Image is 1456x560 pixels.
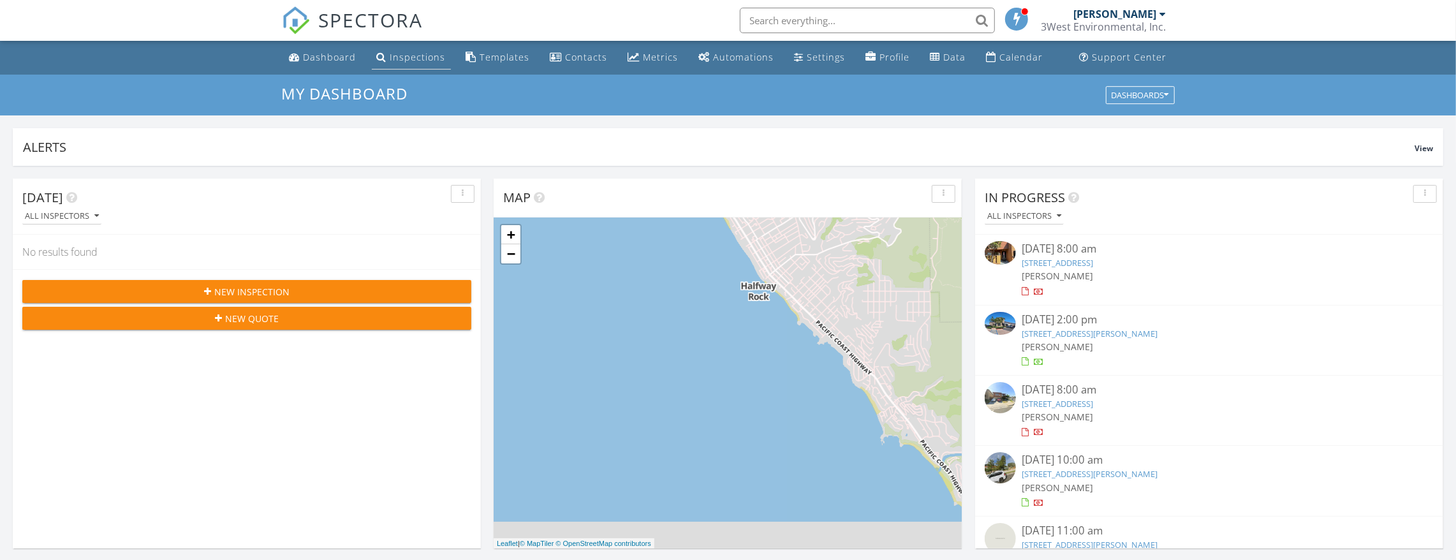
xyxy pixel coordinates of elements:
a: Settings [790,46,851,70]
div: Settings [807,51,846,63]
button: All Inspectors [22,208,101,225]
img: streetview [985,523,1016,554]
img: streetview [985,382,1016,413]
span: Map [503,189,531,206]
a: Company Profile [861,46,915,70]
a: [STREET_ADDRESS] [1022,257,1094,269]
button: New Quote [22,307,471,330]
a: [STREET_ADDRESS] [1022,398,1094,409]
input: Search everything... [740,8,995,33]
div: [DATE] 10:00 am [1022,452,1397,468]
span: View [1415,143,1433,154]
div: [DATE] 11:00 am [1022,523,1397,539]
a: [DATE] 8:00 am [STREET_ADDRESS] [PERSON_NAME] [985,382,1434,439]
a: [STREET_ADDRESS][PERSON_NAME] [1022,539,1158,550]
img: 9510132%2Fcover_photos%2F20nQEDQW27qcA1g3Q1xx%2Fsmall.jpeg [985,312,1016,335]
a: [DATE] 2:00 pm [STREET_ADDRESS][PERSON_NAME] [PERSON_NAME] [985,312,1434,369]
span: My Dashboard [282,83,408,104]
button: All Inspectors [985,208,1064,225]
div: Dashboard [304,51,357,63]
a: Metrics [623,46,684,70]
a: Automations (Basic) [694,46,779,70]
a: © MapTiler [520,540,554,547]
img: streetview [985,452,1016,483]
span: [PERSON_NAME] [1022,482,1094,494]
button: Dashboards [1106,86,1175,104]
div: Alerts [23,138,1415,156]
span: In Progress [985,189,1065,206]
span: New Quote [225,312,279,325]
a: Inspections [372,46,451,70]
div: [PERSON_NAME] [1074,8,1157,20]
a: Leaflet [497,540,518,547]
div: Templates [480,51,530,63]
div: Support Center [1092,51,1167,63]
span: [PERSON_NAME] [1022,270,1094,282]
a: Zoom out [501,244,520,263]
div: Data [944,51,966,63]
a: Dashboard [284,46,362,70]
span: [PERSON_NAME] [1022,411,1094,423]
span: SPECTORA [319,6,423,33]
div: | [494,538,654,549]
div: Calendar [1000,51,1043,63]
span: [PERSON_NAME] [1022,341,1094,353]
span: New Inspection [214,285,290,298]
a: © OpenStreetMap contributors [556,540,651,547]
div: [DATE] 2:00 pm [1022,312,1397,328]
a: Contacts [545,46,613,70]
a: [DATE] 10:00 am [STREET_ADDRESS][PERSON_NAME] [PERSON_NAME] [985,452,1434,509]
a: Support Center [1075,46,1172,70]
a: [STREET_ADDRESS][PERSON_NAME] [1022,468,1158,480]
img: 9524051%2Fcover_photos%2Fb3W6vxHmKCCe4LAnW9ZS%2Fsmall.jpeg [985,241,1016,264]
div: 3West Environmental, Inc. [1041,20,1166,33]
a: Data [925,46,971,70]
div: No results found [13,235,481,269]
div: Contacts [566,51,608,63]
span: [DATE] [22,189,63,206]
div: Profile [880,51,910,63]
a: Calendar [982,46,1048,70]
div: Automations [714,51,774,63]
button: New Inspection [22,280,471,303]
a: Zoom in [501,225,520,244]
a: [DATE] 8:00 am [STREET_ADDRESS] [PERSON_NAME] [985,241,1434,298]
a: Templates [461,46,535,70]
div: Dashboards [1112,91,1169,99]
div: Metrics [643,51,679,63]
div: All Inspectors [25,212,99,221]
div: All Inspectors [987,212,1061,221]
div: Inspections [390,51,446,63]
a: SPECTORA [282,17,423,44]
a: [STREET_ADDRESS][PERSON_NAME] [1022,328,1158,339]
div: [DATE] 8:00 am [1022,382,1397,398]
div: [DATE] 8:00 am [1022,241,1397,257]
img: The Best Home Inspection Software - Spectora [282,6,310,34]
